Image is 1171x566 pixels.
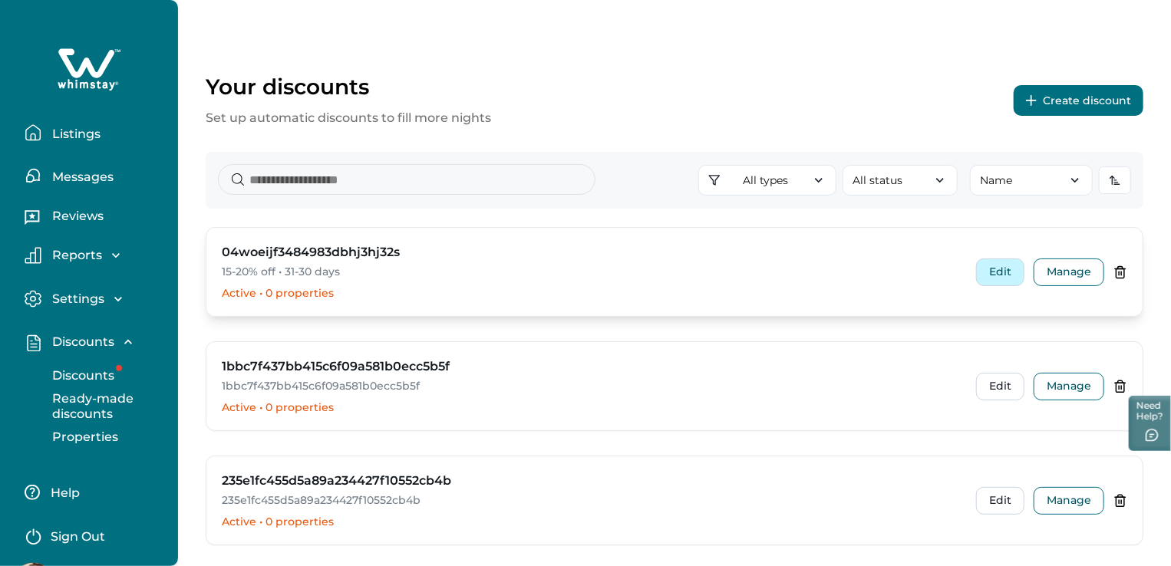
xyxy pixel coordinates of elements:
button: Manage [1034,373,1104,400]
button: Help [25,477,160,508]
h3: 1bbc7f437bb415c6f09a581b0ecc5b5f [222,357,450,376]
p: Active • 0 properties [222,515,958,530]
p: Help [46,485,80,501]
p: Ready-made discounts [48,391,176,421]
button: Ready-made discounts [35,391,176,422]
p: Reviews [48,209,104,224]
button: Manage [1034,258,1104,286]
p: Discounts [48,368,114,383]
button: Sign Out [25,520,160,551]
p: Listings [48,127,101,142]
p: Properties [48,429,118,445]
p: Sign Out [51,529,105,545]
button: Create discount [1014,85,1143,116]
button: Reports [25,247,166,264]
p: 235e1fc455d5a89a234427f10552cb4b [222,493,958,508]
p: 1bbc7f437bb415c6f09a581b0ecc5b5f [222,379,958,394]
p: Set up automatic discounts to fill more nights [206,109,491,127]
button: Discounts [25,334,166,351]
p: Discounts [48,334,114,350]
p: Reports [48,248,102,263]
h3: 235e1fc455d5a89a234427f10552cb4b [222,472,451,490]
button: Edit [976,487,1024,515]
p: Settings [48,291,104,307]
button: Edit [976,258,1024,286]
button: Properties [35,422,176,452]
button: Discounts [35,360,176,391]
button: Settings [25,290,166,308]
p: 15-20% off • 31-30 days [222,265,958,280]
button: Edit [976,373,1024,400]
button: Manage [1034,487,1104,515]
p: Active • 0 properties [222,286,958,301]
p: Active • 0 properties [222,400,958,416]
div: Discounts [25,360,166,452]
p: Messages [48,169,114,185]
button: Listings [25,117,166,148]
button: Reviews [25,203,166,234]
button: Messages [25,160,166,191]
p: Your discounts [206,74,491,100]
h3: 04woeijf3484983dbhj3hj32s [222,243,400,262]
